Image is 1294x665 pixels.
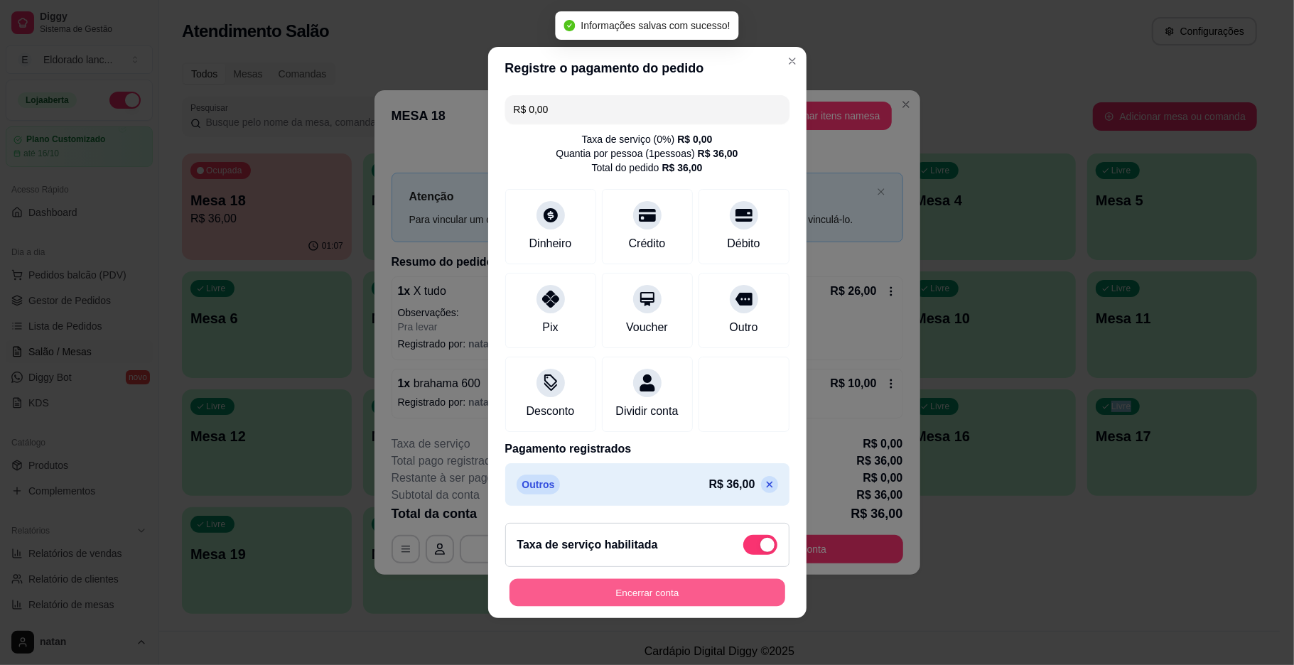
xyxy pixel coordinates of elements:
div: R$ 36,00 [662,161,703,175]
button: Encerrar conta [509,579,785,607]
input: Ex.: hambúrguer de cordeiro [514,95,781,124]
div: R$ 0,00 [677,132,712,146]
div: Voucher [626,319,668,336]
div: Pix [542,319,558,336]
div: Crédito [629,235,666,252]
div: R$ 36,00 [698,146,738,161]
div: Débito [727,235,760,252]
span: Informações salvas com sucesso! [581,20,730,31]
header: Registre o pagamento do pedido [488,47,807,90]
p: R$ 36,00 [709,476,755,493]
h2: Taxa de serviço habilitada [517,536,658,553]
div: Taxa de serviço ( 0 %) [582,132,713,146]
div: Outro [729,319,757,336]
button: Close [781,50,804,72]
span: check-circle [564,20,575,31]
div: Desconto [527,403,575,420]
div: Total do pedido [592,161,703,175]
div: Quantia por pessoa ( 1 pessoas) [556,146,738,161]
div: Dividir conta [615,403,678,420]
p: Pagamento registrados [505,440,789,458]
div: Dinheiro [529,235,572,252]
p: Outros [517,475,561,494]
